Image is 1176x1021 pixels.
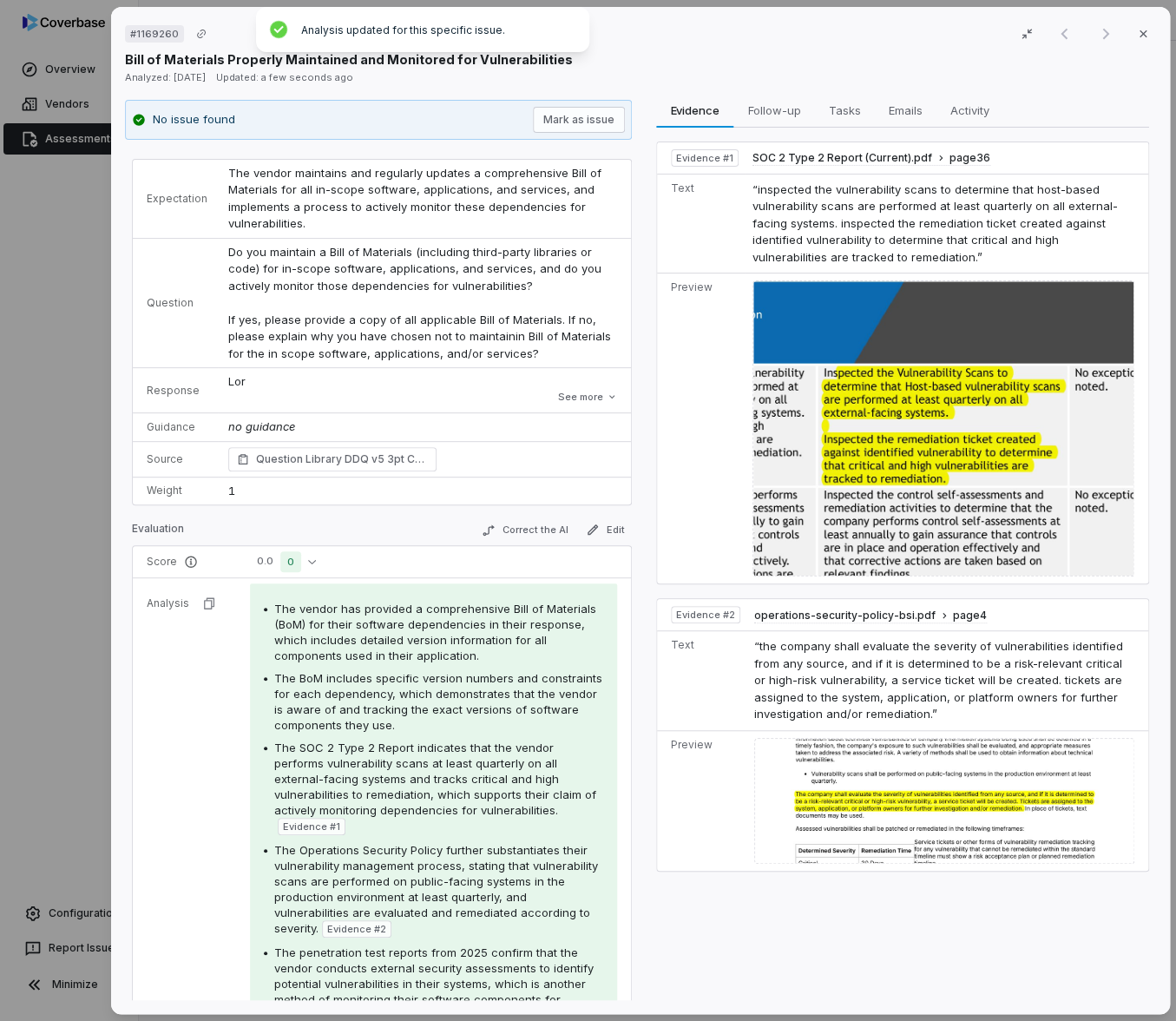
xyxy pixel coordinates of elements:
span: “the company shall evaluate the severity of vulnerabilities identified from any source, and if it... [754,639,1123,721]
span: Evidence # 2 [675,608,734,622]
button: Edit [578,519,631,540]
span: The Operations Security Policy further substantiates their vulnerability management process, stat... [274,843,598,935]
p: Analysis [147,596,189,610]
p: Score [147,555,229,569]
p: Guidance [147,420,207,434]
span: Follow-up [740,99,807,122]
span: “inspected the vulnerability scans to determine that host-based vulnerability scans are performed... [752,182,1118,264]
span: Updated: a few seconds ago [216,71,353,83]
td: Text [656,174,745,273]
td: Text [656,631,746,731]
span: Emails [881,99,929,122]
span: The vendor maintains and regularly updates a comprehensive Bill of Materials for all in-scope sof... [228,166,605,231]
p: Expectation [147,192,207,206]
span: Do you maintain a Bill of Materials (including third-party libraries or code) for in-scope softwa... [228,245,614,360]
span: # 1169260 [130,27,179,41]
span: 1 [228,484,235,497]
td: Preview [656,273,745,584]
p: Weight [147,484,207,497]
button: Mark as issue [532,107,624,133]
button: Copy link [186,18,217,49]
span: Analysis updated for this specific issue. [301,23,505,36]
img: fb58acae41eb4c2299ae3f35f4eedef8_original.jpg_w1200.jpg [752,280,1133,576]
span: Evidence # 2 [327,922,386,936]
button: 0.00 [250,551,323,572]
img: 0c426aabc6c845d2b2b7323bc3f1e7d4_original.jpg_w1200.jpg [754,738,1133,864]
span: The BoM includes specific version numbers and constraints for each dependency, which demonstrates... [274,671,602,732]
button: operations-security-policy-bsi.pdfpage4 [754,609,987,623]
span: page 36 [949,151,990,165]
p: Evaluation [132,522,184,543]
p: Question [147,296,207,310]
p: No issue found [153,111,235,128]
span: operations-security-policy-bsi.pdf [754,609,936,622]
span: The vendor has provided a comprehensive Bill of Materials (BoM) for their software dependencies i... [274,602,596,662]
p: Bill of Materials Properly Maintained and Monitored for Vulnerabilities [125,50,573,69]
span: Activity [943,99,995,122]
button: SOC 2 Type 2 Report (Current).pdfpage36 [752,151,990,166]
span: Analyzed: [DATE] [125,71,206,83]
button: See more [552,381,621,412]
span: Tasks [821,99,867,122]
span: no guidance [228,419,295,433]
span: Evidence [663,99,726,122]
p: Source [147,452,207,466]
span: The SOC 2 Type 2 Report indicates that the vendor performs vulnerability scans at least quarterly... [274,741,596,817]
span: 0 [280,551,301,572]
span: page 4 [953,609,987,622]
button: Correct the AI [474,520,575,541]
td: Preview [656,730,746,871]
span: SOC 2 Type 2 Report (Current).pdf [752,151,932,165]
p: Response [147,384,207,398]
span: Evidence # 1 [675,151,733,165]
span: Question Library DDQ v5 3pt Control Set Software Supply Chain [256,451,428,468]
span: Evidence # 1 [283,820,340,833]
